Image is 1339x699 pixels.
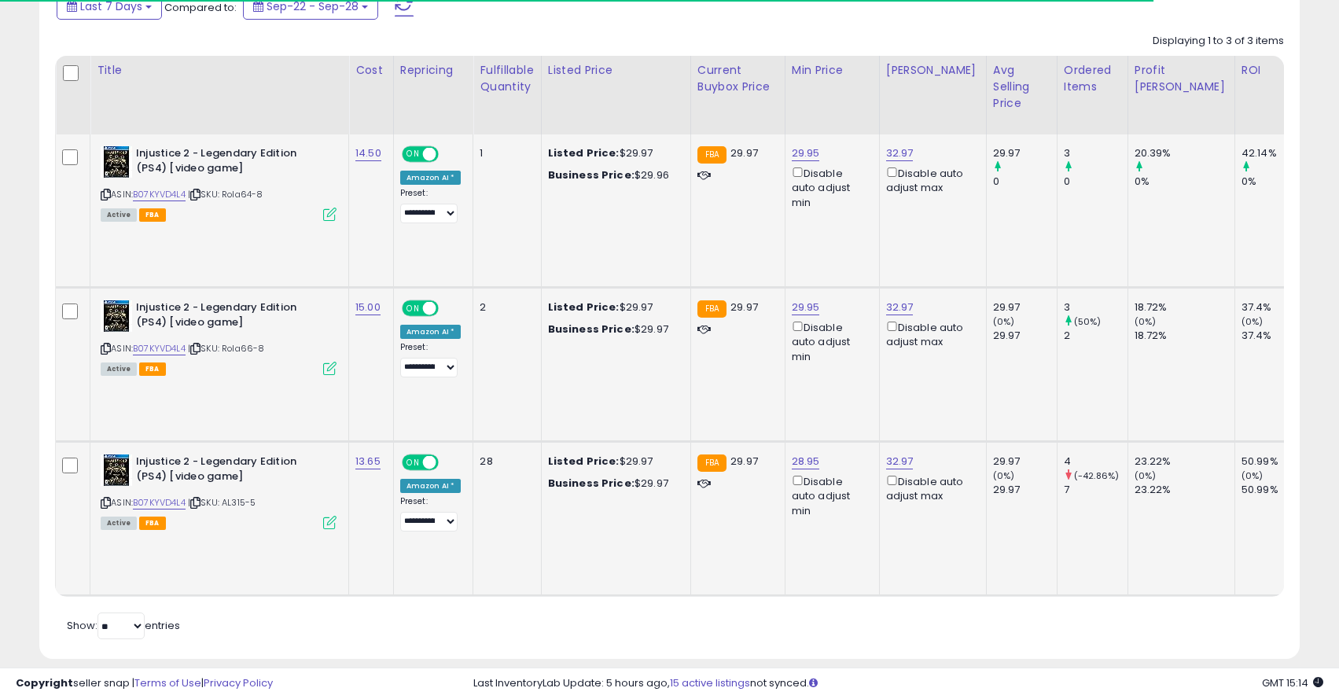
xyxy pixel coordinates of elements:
[480,62,534,95] div: Fulfillable Quantity
[436,456,462,469] span: OFF
[403,456,423,469] span: ON
[1064,146,1127,160] div: 3
[403,302,423,315] span: ON
[1262,675,1323,690] span: 2025-10-7 15:14 GMT
[886,164,974,195] div: Disable auto adjust max
[697,146,727,164] small: FBA
[101,300,337,373] div: ASIN:
[1064,300,1127,315] div: 3
[548,476,679,491] div: $29.97
[548,300,620,315] b: Listed Price:
[886,300,914,315] a: 32.97
[993,315,1015,328] small: (0%)
[1242,315,1264,328] small: (0%)
[400,62,467,79] div: Repricing
[548,167,635,182] b: Business Price:
[792,300,820,315] a: 29.95
[1242,329,1305,343] div: 37.4%
[730,145,758,160] span: 29.97
[1135,146,1234,160] div: 20.39%
[697,62,778,95] div: Current Buybox Price
[436,148,462,161] span: OFF
[1242,300,1305,315] div: 37.4%
[792,473,867,518] div: Disable auto adjust min
[993,146,1057,160] div: 29.97
[993,454,1057,469] div: 29.97
[886,473,974,503] div: Disable auto adjust max
[548,322,635,337] b: Business Price:
[400,496,462,532] div: Preset:
[1135,315,1157,328] small: (0%)
[188,342,265,355] span: | SKU: Rola66-8
[355,145,381,161] a: 14.50
[670,675,750,690] a: 15 active listings
[993,62,1050,112] div: Avg Selling Price
[1153,34,1284,49] div: Displaying 1 to 3 of 3 items
[355,62,387,79] div: Cost
[548,322,679,337] div: $29.97
[101,454,132,486] img: 51DBGyBUg2L._SL40_.jpg
[101,146,132,178] img: 51DBGyBUg2L._SL40_.jpg
[697,300,727,318] small: FBA
[101,454,337,528] div: ASIN:
[886,454,914,469] a: 32.97
[400,188,462,223] div: Preset:
[730,300,758,315] span: 29.97
[792,318,867,364] div: Disable auto adjust min
[548,168,679,182] div: $29.96
[1135,300,1234,315] div: 18.72%
[993,483,1057,497] div: 29.97
[204,675,273,690] a: Privacy Policy
[133,342,186,355] a: B07KYVD4L4
[133,496,186,510] a: B07KYVD4L4
[136,300,327,333] b: Injustice 2 - Legendary Edition (PS4) [video game]
[400,325,462,339] div: Amazon AI *
[136,146,327,179] b: Injustice 2 - Legendary Edition (PS4) [video game]
[1064,454,1127,469] div: 4
[403,148,423,161] span: ON
[886,145,914,161] a: 32.97
[1074,469,1119,482] small: (-42.86%)
[548,454,679,469] div: $29.97
[1242,62,1299,79] div: ROI
[1064,329,1127,343] div: 2
[480,454,528,469] div: 28
[139,208,166,222] span: FBA
[188,188,263,201] span: | SKU: Rola64-8
[16,676,273,691] div: seller snap | |
[993,329,1057,343] div: 29.97
[101,300,132,332] img: 51DBGyBUg2L._SL40_.jpg
[1242,146,1305,160] div: 42.14%
[1135,454,1234,469] div: 23.22%
[188,496,256,509] span: | SKU: AL315-5
[355,454,381,469] a: 13.65
[480,300,528,315] div: 2
[548,145,620,160] b: Listed Price:
[792,454,820,469] a: 28.95
[1064,62,1121,95] div: Ordered Items
[792,62,873,79] div: Min Price
[1074,315,1102,328] small: (50%)
[101,146,337,219] div: ASIN:
[136,454,327,487] b: Injustice 2 - Legendary Edition (PS4) [video game]
[548,476,635,491] b: Business Price:
[886,318,974,349] div: Disable auto adjust max
[1135,62,1228,95] div: Profit [PERSON_NAME]
[1242,175,1305,189] div: 0%
[548,146,679,160] div: $29.97
[101,362,137,376] span: All listings currently available for purchase on Amazon
[697,454,727,472] small: FBA
[1135,483,1234,497] div: 23.22%
[480,146,528,160] div: 1
[1242,469,1264,482] small: (0%)
[16,675,73,690] strong: Copyright
[473,676,1323,691] div: Last InventoryLab Update: 5 hours ago, not synced.
[400,479,462,493] div: Amazon AI *
[792,145,820,161] a: 29.95
[548,454,620,469] b: Listed Price:
[97,62,342,79] div: Title
[993,469,1015,482] small: (0%)
[548,62,684,79] div: Listed Price
[139,517,166,530] span: FBA
[792,164,867,210] div: Disable auto adjust min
